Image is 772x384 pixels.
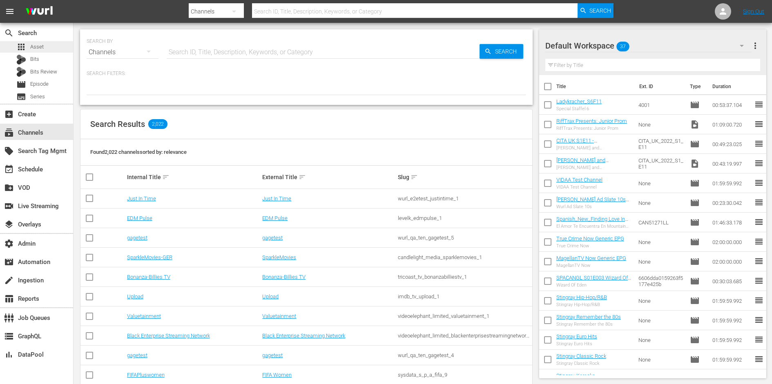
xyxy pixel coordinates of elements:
[5,7,15,16] span: menu
[709,311,754,330] td: 01:59:59.992
[398,254,531,260] div: candlelight_media_sparklemovies_1
[707,75,756,98] th: Duration
[556,361,606,366] div: Stingray Classic Rock
[690,237,700,247] span: Episode
[556,353,606,359] a: Stingray Classic Rock
[690,276,700,286] span: Episode
[690,100,700,110] span: Episode
[709,350,754,369] td: 01:59:59.992
[635,173,687,193] td: None
[709,154,754,173] td: 00:43:19.997
[299,173,306,181] span: sort
[127,195,156,202] a: Just In Time
[4,28,14,38] span: Search
[411,173,418,181] span: sort
[398,293,531,300] div: imdb_tv_upload_1
[750,36,760,55] button: more_vert
[30,55,39,63] span: Bits
[16,55,26,64] div: Bits
[589,3,611,18] span: Search
[398,195,531,202] div: wurl_e2etest_justintime_1
[634,75,685,98] th: Ext. ID
[754,158,764,168] span: reorder
[556,341,597,346] div: Stingray Euro Hits
[709,134,754,154] td: 00:49:23.025
[709,330,754,350] td: 01:59:59.992
[30,43,44,51] span: Asset
[127,313,161,319] a: Valuetainment
[690,257,700,266] span: Episode
[754,354,764,364] span: reorder
[556,118,627,124] a: RiffTrax Presents: Junior Prom
[127,293,143,300] a: Upload
[556,224,632,229] div: El Amor Te Encuentra En Mountain View
[578,3,614,18] button: Search
[262,254,296,260] a: SparkleMovies
[16,67,26,77] div: Bits Review
[556,106,602,111] div: Special Staffel 6
[262,235,283,241] a: gagetest
[556,235,624,242] a: True Crime Now Generic EPG
[690,159,700,169] span: Video
[87,41,158,64] div: Channels
[4,257,14,267] span: Automation
[556,302,607,307] div: Stingray Hip-Hop/R&B
[398,215,531,221] div: levelk_edmpulse_1
[90,119,145,129] span: Search Results
[635,291,687,311] td: None
[556,263,626,268] div: MagellanTV Now
[754,237,764,246] span: reorder
[690,315,700,325] span: Episode
[30,93,45,101] span: Series
[690,335,700,345] span: Episode
[685,75,707,98] th: Type
[754,276,764,286] span: reorder
[690,218,700,227] span: Episode
[398,333,531,339] div: videoelephant_limited_blackenterprisestreamingnetwork_1
[635,350,687,369] td: None
[754,295,764,305] span: reorder
[262,333,345,339] a: Black Enterprise Streaming Network
[635,134,687,154] td: CITA_UK_2022_S1_E11
[690,120,700,129] span: Video
[556,204,632,209] div: Wurl Ad Slate 10s
[635,115,687,134] td: None
[690,355,700,364] span: Episode
[556,255,626,261] a: MagellanTV Now Generic EPG
[709,213,754,232] td: 01:46:33.178
[556,138,618,150] a: CITA UK S1E11 - [PERSON_NAME] and Belle
[127,352,147,358] a: gagetest
[4,183,14,193] span: VOD
[690,139,700,149] span: Episode
[635,232,687,252] td: None
[4,164,14,174] span: Schedule
[4,128,14,138] span: Channels
[556,322,621,327] div: Stingray Remember the 80s
[754,315,764,325] span: reorder
[545,34,752,57] div: Default Workspace
[556,243,624,249] div: True Crime Now
[492,44,523,59] span: Search
[4,331,14,341] span: GraphQL
[262,293,279,300] a: Upload
[709,193,754,213] td: 00:23:30.042
[709,291,754,311] td: 01:59:59.992
[690,374,700,384] span: Episode
[262,352,283,358] a: gagetest
[709,95,754,115] td: 00:53:37.104
[262,172,395,182] div: External Title
[127,333,210,339] a: Black Enterprise Streaming Network
[262,215,288,221] a: EDM Pulse
[4,350,14,360] span: DataPool
[635,330,687,350] td: None
[690,178,700,188] span: Episode
[127,372,165,378] a: FIFAPluswomen
[4,146,14,156] span: Search Tag Mgmt
[398,352,531,358] div: wurl_qa_ten_gagetest_4
[754,198,764,207] span: reorder
[616,38,629,55] span: 37
[127,215,152,221] a: EDM Pulse
[127,274,170,280] a: Bonanza-Billies TV
[4,201,14,211] span: Live Streaming
[16,80,26,89] span: Episode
